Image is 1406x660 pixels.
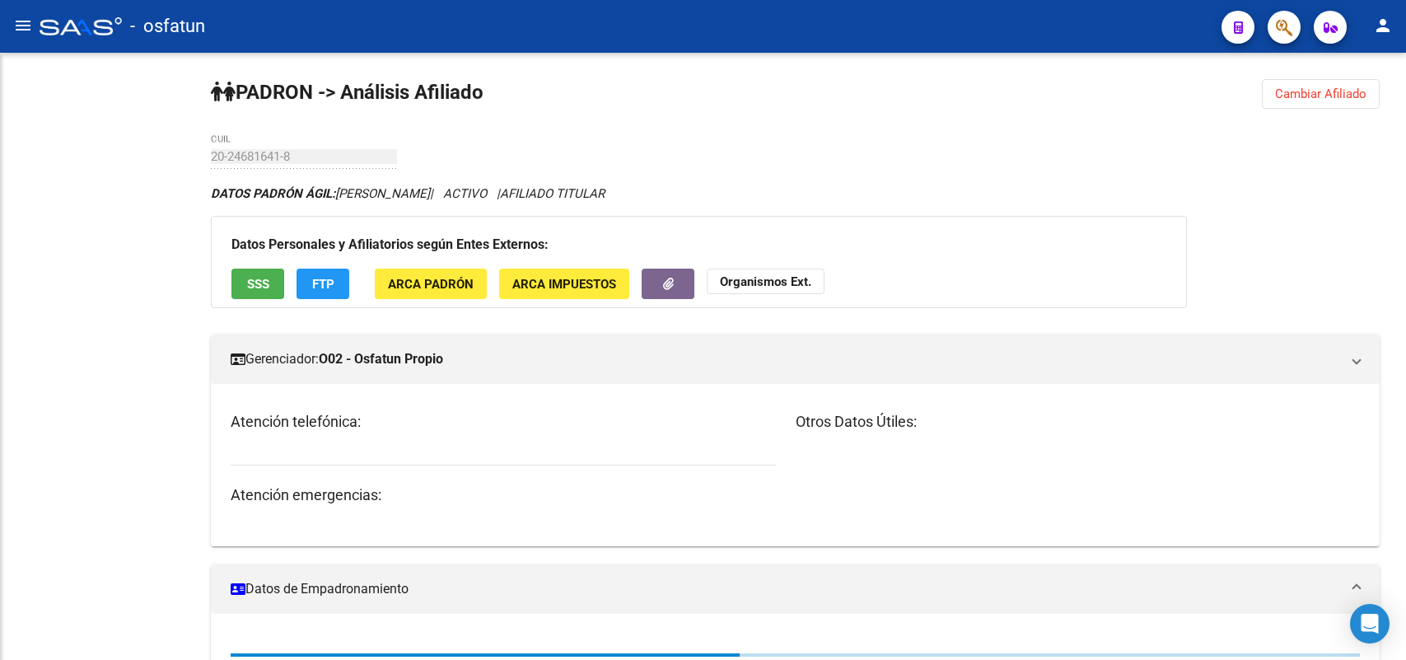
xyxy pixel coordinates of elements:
[231,269,284,299] button: SSS
[312,277,334,292] span: FTP
[319,350,443,368] strong: O02 - Osfatun Propio
[1373,16,1393,35] mat-icon: person
[13,16,33,35] mat-icon: menu
[720,274,811,289] strong: Organismos Ext.
[231,580,1340,598] mat-panel-title: Datos de Empadronamiento
[388,277,474,292] span: ARCA Padrón
[1262,79,1380,109] button: Cambiar Afiliado
[499,269,629,299] button: ARCA Impuestos
[231,484,776,507] h3: Atención emergencias:
[211,81,483,104] strong: PADRON -> Análisis Afiliado
[211,564,1380,614] mat-expansion-panel-header: Datos de Empadronamiento
[231,350,1340,368] mat-panel-title: Gerenciador:
[1275,87,1366,101] span: Cambiar Afiliado
[375,269,487,299] button: ARCA Padrón
[211,384,1380,546] div: Gerenciador:O02 - Osfatun Propio
[796,410,1361,433] h3: Otros Datos Útiles:
[211,186,605,201] i: | ACTIVO |
[211,186,430,201] span: [PERSON_NAME]
[231,233,1166,256] h3: Datos Personales y Afiliatorios según Entes Externos:
[1350,604,1390,644] div: Open Intercom Messenger
[297,269,349,299] button: FTP
[500,186,605,201] span: AFILIADO TITULAR
[512,277,616,292] span: ARCA Impuestos
[130,8,205,44] span: - osfatun
[247,277,269,292] span: SSS
[231,410,776,433] h3: Atención telefónica:
[211,335,1380,384] mat-expansion-panel-header: Gerenciador:O02 - Osfatun Propio
[211,186,335,201] strong: DATOS PADRÓN ÁGIL:
[707,269,824,294] button: Organismos Ext.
